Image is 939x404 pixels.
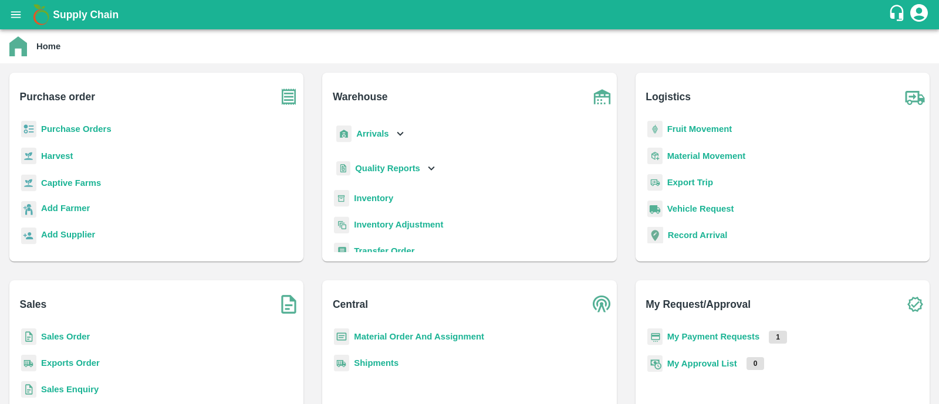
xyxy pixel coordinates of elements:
[20,89,95,105] b: Purchase order
[355,164,420,173] b: Quality Reports
[41,202,90,218] a: Add Farmer
[747,357,765,370] p: 0
[647,147,663,165] img: material
[41,124,112,134] a: Purchase Orders
[21,201,36,218] img: farmer
[20,296,47,313] b: Sales
[2,1,29,28] button: open drawer
[667,332,760,341] a: My Payment Requests
[41,203,90,213] b: Add Farmer
[41,230,95,239] b: Add Supplier
[354,332,484,341] a: Material Order And Assignment
[356,129,389,138] b: Arrivals
[9,36,27,56] img: home
[53,6,888,23] a: Supply Chain
[21,381,36,398] img: sales
[334,190,349,207] img: whInventory
[668,230,728,240] a: Record Arrival
[667,359,737,368] a: My Approval List
[41,385,99,394] a: Sales Enquiry
[334,216,349,233] img: inventory
[21,228,36,245] img: supplier
[587,290,617,319] img: central
[333,296,368,313] b: Central
[336,125,352,142] img: whArrival
[21,355,36,372] img: shipments
[667,124,732,134] a: Fruit Movement
[354,193,393,203] a: Inventory
[274,82,303,111] img: purchase
[667,204,734,213] a: Vehicle Request
[888,4,908,25] div: customer-support
[908,2,930,27] div: account of current user
[647,121,663,138] img: fruit
[647,328,663,345] img: payment
[21,121,36,138] img: reciept
[41,151,73,161] a: Harvest
[354,246,414,256] a: Transfer Order
[274,290,303,319] img: soSales
[354,220,443,229] a: Inventory Adjustment
[29,3,53,26] img: logo
[36,42,60,51] b: Home
[41,178,101,188] a: Captive Farms
[900,290,930,319] img: check
[900,82,930,111] img: truck
[334,121,407,147] div: Arrivals
[769,331,787,344] p: 1
[53,9,119,21] b: Supply Chain
[41,358,100,368] a: Exports Order
[646,296,751,313] b: My Request/Approval
[21,174,36,192] img: harvest
[647,355,663,372] img: approval
[334,355,349,372] img: shipments
[41,332,90,341] a: Sales Order
[336,161,350,176] img: qualityReport
[354,358,398,368] a: Shipments
[334,157,438,181] div: Quality Reports
[647,201,663,218] img: vehicle
[21,328,36,345] img: sales
[667,178,713,187] a: Export Trip
[647,174,663,191] img: delivery
[334,328,349,345] img: centralMaterial
[587,82,617,111] img: warehouse
[21,147,36,165] img: harvest
[667,151,746,161] a: Material Movement
[334,243,349,260] img: whTransfer
[41,228,95,244] a: Add Supplier
[646,89,691,105] b: Logistics
[333,89,388,105] b: Warehouse
[647,227,663,243] img: recordArrival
